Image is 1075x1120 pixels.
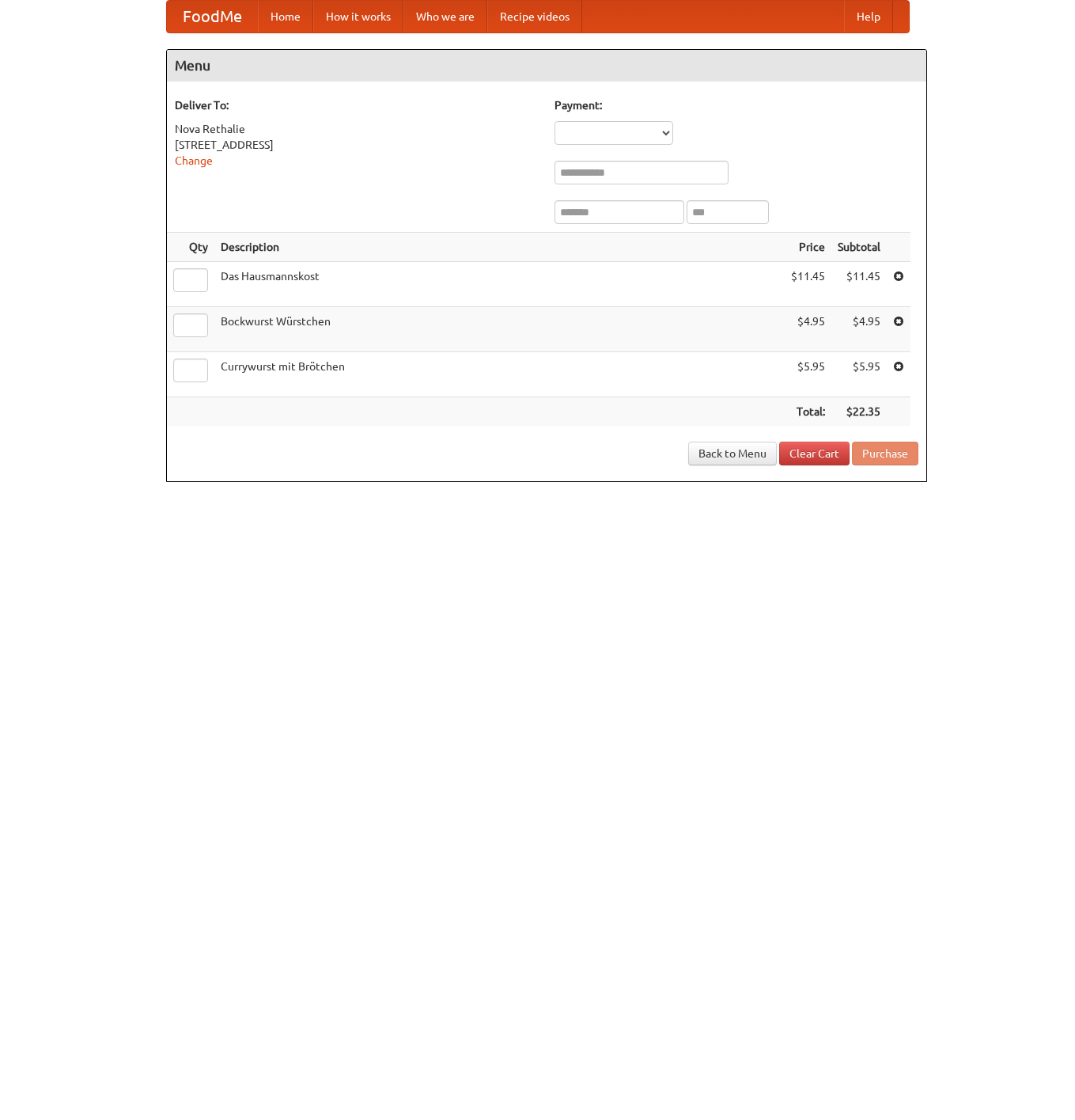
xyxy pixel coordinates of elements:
[831,233,887,262] th: Subtotal
[258,1,313,32] a: Home
[688,442,777,465] a: Back to Menu
[403,1,487,32] a: Who we are
[313,1,403,32] a: How it works
[214,307,785,352] td: Bockwurst Würstchen
[852,442,918,465] button: Purchase
[175,121,539,137] div: Nova Rethalie
[844,1,893,32] a: Help
[214,233,785,262] th: Description
[831,262,887,307] td: $11.45
[167,50,926,82] h4: Menu
[785,262,831,307] td: $11.45
[785,352,831,397] td: $5.95
[214,262,785,307] td: Das Hausmannskost
[779,442,850,465] a: Clear Cart
[831,352,887,397] td: $5.95
[167,233,214,262] th: Qty
[175,97,539,113] h5: Deliver To:
[785,233,831,262] th: Price
[175,154,213,167] a: Change
[555,97,918,113] h5: Payment:
[831,397,887,427] th: $22.35
[785,307,831,352] td: $4.95
[214,352,785,397] td: Currywurst mit Brötchen
[487,1,582,32] a: Recipe videos
[167,1,258,32] a: FoodMe
[831,307,887,352] td: $4.95
[175,137,539,153] div: [STREET_ADDRESS]
[785,397,831,427] th: Total:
